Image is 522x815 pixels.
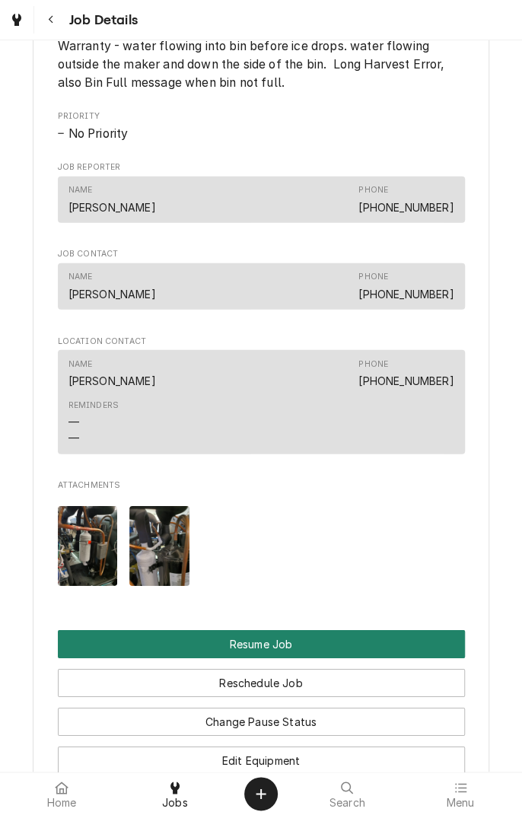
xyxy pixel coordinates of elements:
div: Phone [358,184,388,196]
div: Location Contact List [58,350,465,461]
div: Job Contact List [58,263,465,317]
div: Job Contact [58,248,465,317]
div: Button Group Row [58,736,465,775]
div: Priority [58,110,465,143]
div: No Priority [58,125,465,143]
div: Button Group Row [58,630,465,658]
span: Priority [58,125,465,143]
a: Home [6,775,118,812]
div: Phone [358,271,454,301]
div: Reminders [68,400,119,412]
a: [PHONE_NUMBER] [358,288,454,301]
div: Phone [358,271,388,283]
a: [PHONE_NUMBER] [358,201,454,214]
button: Resume Job [58,630,465,658]
div: Button Group Row [58,697,465,736]
div: Name [68,358,93,371]
span: Jobs [162,797,188,809]
div: Name [68,271,156,301]
div: Contact [58,350,465,454]
div: Attachments [58,479,465,598]
span: Warranty - water flowing into bin before ice drops. water flowing outside the maker and down the ... [58,39,448,89]
button: Change Pause Status [58,708,465,736]
button: Reschedule Job [58,669,465,697]
div: Button Group Row [58,658,465,697]
button: Navigate back [37,6,65,33]
span: Job Contact [58,248,465,260]
div: Contact [58,177,465,223]
div: — [68,430,79,446]
button: Edit Equipment [58,747,465,775]
div: Name [68,358,156,389]
div: Phone [358,358,388,371]
div: [PERSON_NAME] [68,286,156,302]
span: Reason For Recall [58,37,465,91]
a: [PHONE_NUMBER] [358,374,454,387]
div: Job Reporter [58,161,465,230]
div: [PERSON_NAME] [68,373,156,389]
div: Name [68,271,93,283]
div: Name [68,184,93,196]
a: Search [291,775,403,812]
div: Reminders [68,400,119,446]
div: Job Reporter List [58,177,465,230]
div: Phone [358,184,454,215]
a: Go to Jobs [3,6,30,33]
img: RE3n6du1Rnt5m3IPAWPd [129,506,189,586]
span: Menu [446,797,474,809]
span: Search [329,797,365,809]
span: Location Contact [58,336,465,348]
span: Home [47,797,77,809]
span: Job Reporter [58,161,465,174]
a: Menu [405,775,517,812]
div: Contact [58,263,465,310]
div: Location Contact [58,336,465,461]
div: — [68,414,79,430]
div: Phone [358,358,454,389]
img: RCtPqzr8QkWeEDnNKn7U [58,506,118,586]
div: [PERSON_NAME] [68,199,156,215]
a: Jobs [119,775,231,812]
div: Name [68,184,156,215]
span: Job Details [65,10,138,30]
span: Attachments [58,479,465,492]
button: Create Object [244,777,278,810]
span: Attachments [58,495,465,599]
span: Priority [58,110,465,123]
div: Reason For Recall [58,23,465,91]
